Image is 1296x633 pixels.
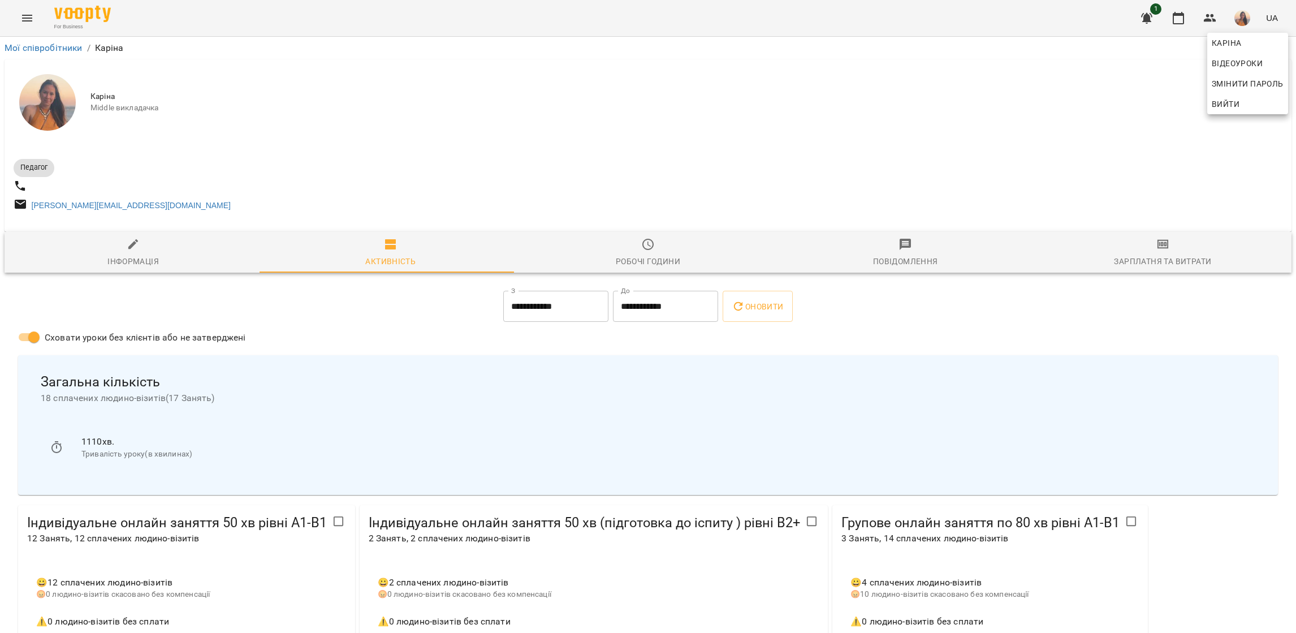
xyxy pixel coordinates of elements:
span: Вийти [1212,97,1239,111]
a: Каріна [1207,33,1288,53]
a: Відеоуроки [1207,53,1267,74]
button: Вийти [1207,94,1288,114]
span: Каріна [1212,36,1284,50]
span: Відеоуроки [1212,57,1263,70]
a: Змінити пароль [1207,74,1288,94]
span: Змінити пароль [1212,77,1284,91]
